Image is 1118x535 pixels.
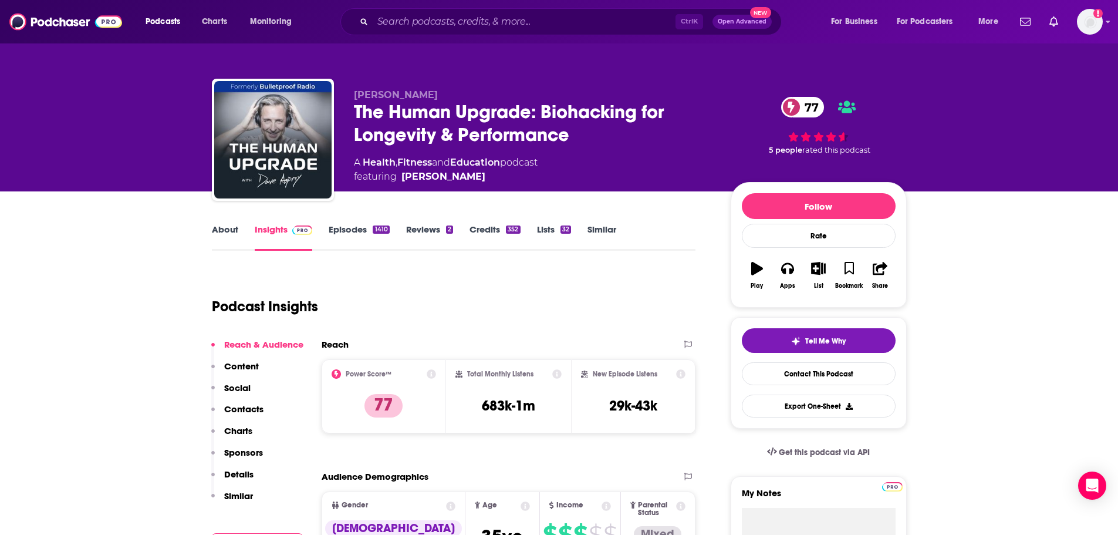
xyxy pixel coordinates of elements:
button: open menu [970,12,1013,31]
div: Share [872,282,888,290]
h2: Power Score™ [346,370,391,378]
div: Apps [780,282,795,290]
p: Contacts [224,403,264,415]
button: open menu [137,12,195,31]
img: Podchaser Pro [882,482,903,492]
button: Apps [772,254,803,297]
span: Income [556,502,583,509]
a: InsightsPodchaser Pro [255,224,313,251]
div: Bookmark [835,282,863,290]
span: 5 people [769,146,802,154]
a: Get this podcast via API [758,438,880,467]
span: Monitoring [250,14,292,30]
a: Health [363,157,396,168]
div: 77 5 peoplerated this podcast [731,89,907,163]
a: Reviews2 [406,224,453,251]
button: open menu [889,12,970,31]
a: Contact This Podcast [742,362,896,385]
h3: 29k-43k [609,397,657,415]
button: open menu [242,12,307,31]
h2: Total Monthly Listens [467,370,533,378]
span: featuring [354,170,538,184]
button: Play [742,254,772,297]
span: For Business [831,14,877,30]
span: Ctrl K [675,14,703,29]
span: Age [482,502,497,509]
span: Podcasts [146,14,180,30]
button: Show profile menu [1077,9,1103,35]
p: Details [224,469,254,480]
a: Education [450,157,500,168]
a: Show notifications dropdown [1015,12,1035,32]
button: Share [864,254,895,297]
div: 1410 [373,226,389,234]
span: Gender [342,502,368,509]
a: Credits352 [470,224,520,251]
button: Charts [211,425,252,447]
button: List [803,254,833,297]
h3: 683k-1m [482,397,535,415]
button: Similar [211,490,253,512]
span: Logged in as Ashley_Beenen [1077,9,1103,35]
button: Contacts [211,403,264,425]
a: Similar [587,224,616,251]
div: Search podcasts, credits, & more... [352,8,793,35]
span: New [750,7,771,18]
button: Social [211,382,251,404]
h2: Reach [322,339,349,350]
p: Content [224,361,259,372]
p: Reach & Audience [224,339,303,350]
div: List [814,282,823,290]
p: Similar [224,490,253,502]
button: Open AdvancedNew [712,15,772,29]
a: 77 [781,97,825,117]
a: Lists32 [537,224,571,251]
h2: New Episode Listens [593,370,657,378]
div: 2 [446,226,453,234]
span: Parental Status [638,502,674,517]
a: Episodes1410 [329,224,389,251]
button: Export One-Sheet [742,395,896,418]
button: tell me why sparkleTell Me Why [742,328,896,353]
label: My Notes [742,487,896,508]
img: The Human Upgrade: Biohacking for Longevity & Performance [214,81,332,198]
div: Open Intercom Messenger [1078,472,1106,500]
button: Sponsors [211,447,263,469]
span: Get this podcast via API [779,447,870,457]
div: 352 [506,226,520,234]
span: Tell Me Why [805,337,846,346]
input: Search podcasts, credits, & more... [373,12,675,31]
img: User Profile [1077,9,1103,35]
button: Reach & Audience [211,339,303,361]
span: and [432,157,450,168]
button: Bookmark [834,254,864,297]
p: Sponsors [224,447,263,458]
span: , [396,157,397,168]
button: Follow [742,193,896,219]
a: Pro website [882,480,903,492]
span: rated this podcast [802,146,870,154]
span: For Podcasters [897,14,953,30]
h2: Audience Demographics [322,471,428,482]
h1: Podcast Insights [212,298,318,315]
img: Podchaser Pro [292,226,313,235]
span: Charts [202,14,227,30]
img: Podchaser - Follow, Share and Rate Podcasts [9,11,122,33]
span: More [978,14,998,30]
div: Rate [742,224,896,248]
button: Content [211,361,259,382]
img: tell me why sparkle [791,337,800,346]
div: Play [751,282,763,290]
div: A podcast [354,156,538,184]
div: 32 [560,226,571,234]
svg: Add a profile image [1093,9,1103,18]
p: 77 [364,394,403,418]
button: Details [211,469,254,490]
div: [PERSON_NAME] [401,170,485,184]
span: Open Advanced [718,19,766,25]
a: Fitness [397,157,432,168]
button: open menu [823,12,892,31]
a: About [212,224,238,251]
